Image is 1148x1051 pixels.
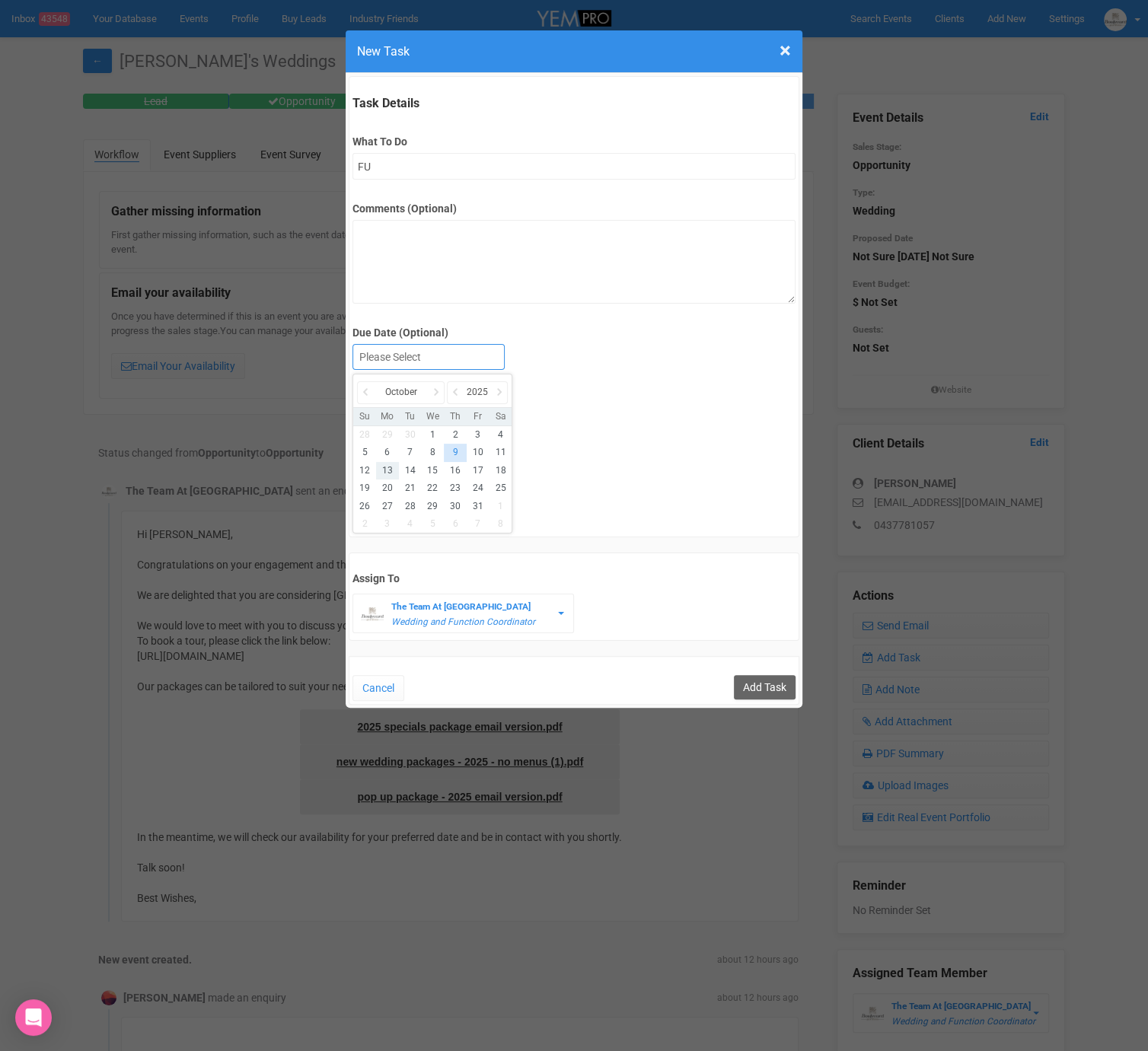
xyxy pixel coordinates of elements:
[444,410,467,423] li: Th
[376,444,399,461] li: 6
[421,515,444,533] li: 5
[376,515,399,533] li: 3
[467,426,489,444] li: 3
[780,38,791,63] span: ×
[489,515,512,533] li: 8
[391,601,531,612] strong: The Team At [GEOGRAPHIC_DATA]
[352,571,795,586] label: Assign To
[376,479,399,497] li: 20
[399,479,422,497] li: 21
[376,498,399,515] li: 27
[489,426,512,444] li: 4
[353,498,376,515] li: 26
[489,498,512,515] li: 1
[467,515,489,533] li: 7
[353,410,376,423] li: Su
[399,444,422,461] li: 7
[489,410,512,423] li: Sa
[444,479,467,497] li: 23
[489,462,512,479] li: 18
[352,201,795,216] label: Comments (Optional)
[399,426,422,444] li: 30
[467,386,488,399] span: 2025
[376,426,399,444] li: 29
[361,603,384,626] img: BGLogo.jpg
[376,462,399,479] li: 13
[467,479,489,497] li: 24
[421,479,444,497] li: 22
[421,462,444,479] li: 15
[467,462,489,479] li: 17
[391,616,535,627] em: Wedding and Function Coordinator
[399,515,422,533] li: 4
[444,515,467,533] li: 6
[444,498,467,515] li: 30
[353,444,376,461] li: 5
[352,325,795,340] label: Due Date (Optional)
[353,426,376,444] li: 28
[353,462,376,479] li: 12
[734,675,796,699] input: Add Task
[399,462,422,479] li: 14
[444,426,467,444] li: 2
[353,479,376,497] li: 19
[421,498,444,515] li: 29
[385,386,417,399] span: October
[467,498,489,515] li: 31
[444,462,467,479] li: 16
[421,426,444,444] li: 1
[353,515,376,533] li: 2
[399,410,422,423] li: Tu
[421,410,444,423] li: We
[444,444,467,461] li: 9
[352,675,404,701] button: Cancel
[421,444,444,461] li: 8
[376,410,399,423] li: Mo
[357,42,791,61] h4: New Task
[15,999,52,1036] div: Open Intercom Messenger
[399,498,422,515] li: 28
[489,444,512,461] li: 11
[352,95,795,113] legend: Task Details
[352,134,795,149] label: What To Do
[467,444,489,461] li: 10
[467,410,489,423] li: Fr
[489,479,512,497] li: 25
